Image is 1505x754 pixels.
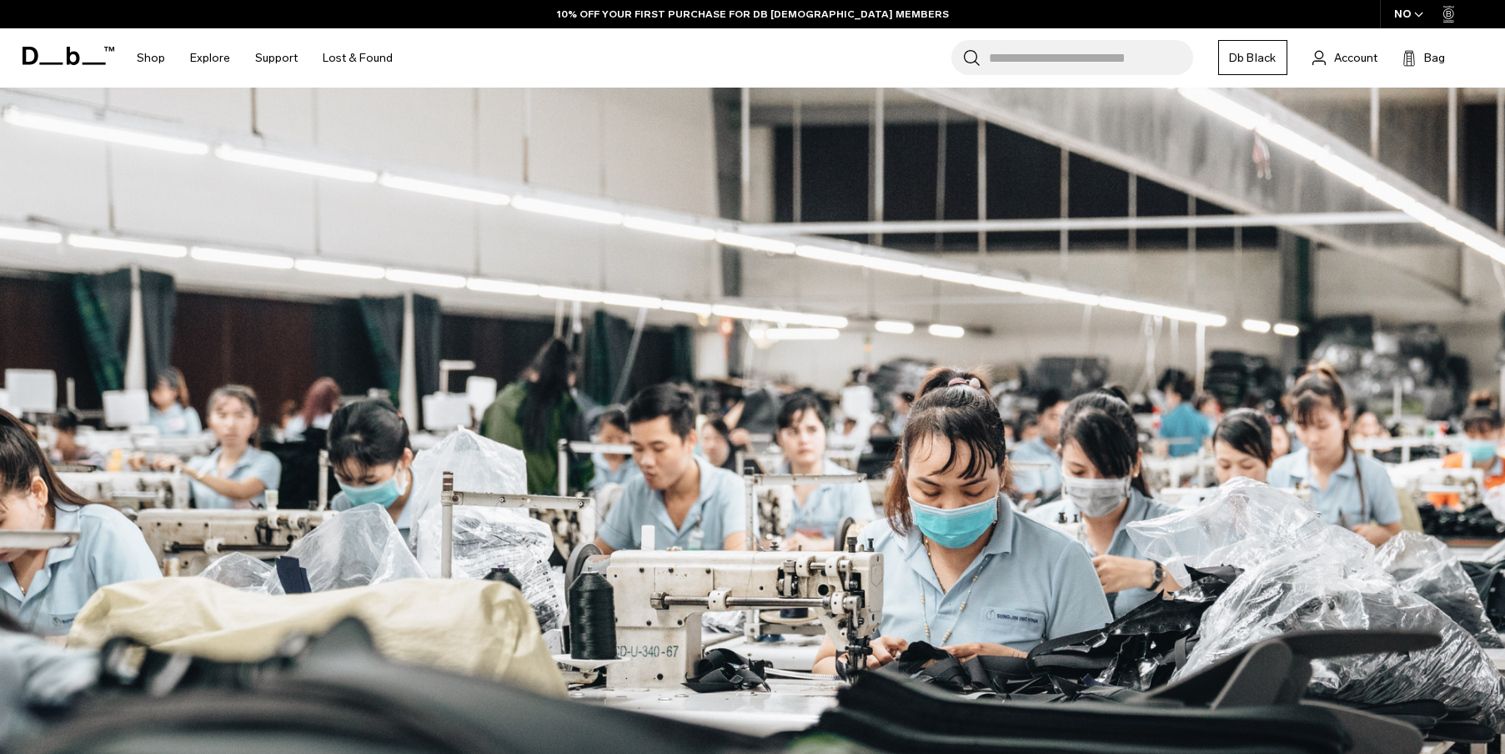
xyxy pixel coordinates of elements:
[1424,49,1445,67] span: Bag
[190,28,230,88] a: Explore
[1402,48,1445,68] button: Bag
[124,28,405,88] nav: Main Navigation
[255,28,298,88] a: Support
[1218,40,1287,75] a: Db Black
[557,7,949,22] a: 10% OFF YOUR FIRST PURCHASE FOR DB [DEMOGRAPHIC_DATA] MEMBERS
[323,28,393,88] a: Lost & Found
[1334,49,1377,67] span: Account
[1312,48,1377,68] a: Account
[137,28,165,88] a: Shop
